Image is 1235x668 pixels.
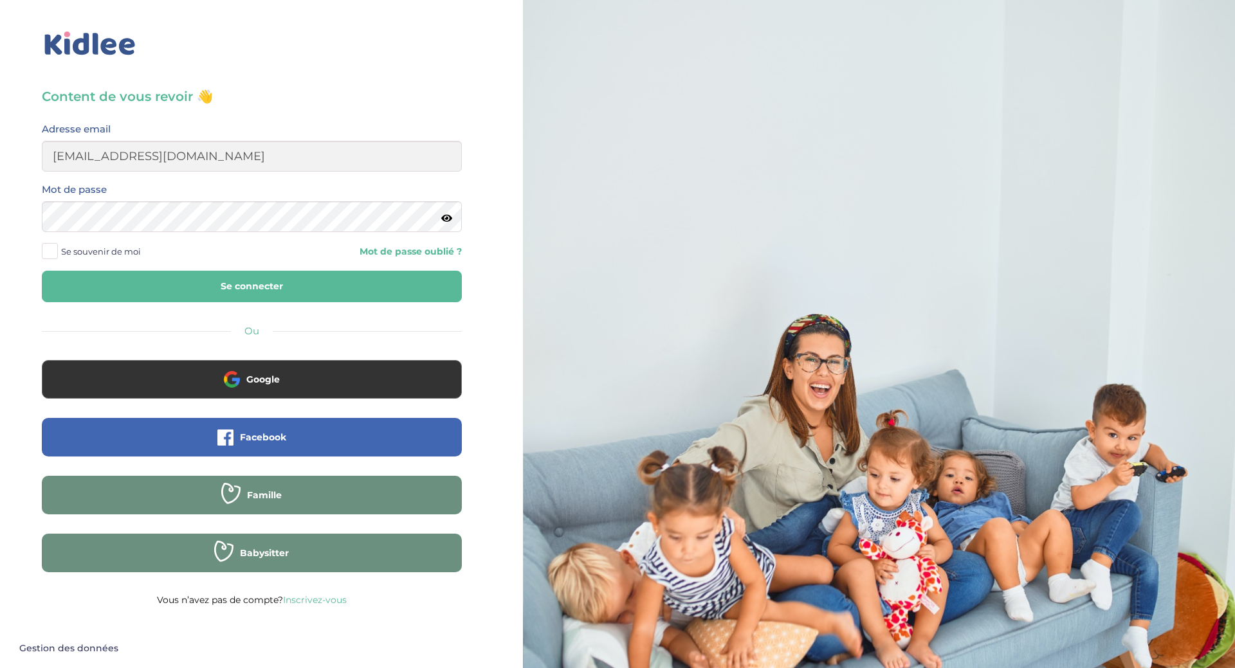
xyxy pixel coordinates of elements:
[42,382,462,394] a: Google
[224,371,240,387] img: google.png
[42,360,462,399] button: Google
[217,429,233,446] img: facebook.png
[42,181,107,198] label: Mot de passe
[12,635,126,662] button: Gestion des données
[42,440,462,452] a: Facebook
[240,431,286,444] span: Facebook
[246,373,280,386] span: Google
[61,243,141,260] span: Se souvenir de moi
[42,534,462,572] button: Babysitter
[42,271,462,302] button: Se connecter
[42,476,462,514] button: Famille
[247,489,282,501] span: Famille
[283,594,347,606] a: Inscrivez-vous
[42,591,462,608] p: Vous n’avez pas de compte?
[42,121,111,138] label: Adresse email
[42,87,462,105] h3: Content de vous revoir 👋
[19,643,118,654] span: Gestion des données
[42,418,462,456] button: Facebook
[261,246,461,258] a: Mot de passe oublié ?
[244,325,259,337] span: Ou
[240,546,289,559] span: Babysitter
[42,29,138,59] img: logo_kidlee_bleu
[42,141,462,172] input: Email
[42,555,462,568] a: Babysitter
[42,498,462,510] a: Famille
